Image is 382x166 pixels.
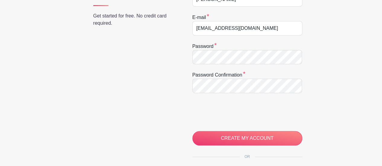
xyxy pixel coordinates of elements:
p: Get started for free. No credit card required. [93,12,177,27]
input: e.g. julie@eventco.com [192,21,302,36]
label: Password [192,43,217,50]
span: OR [240,155,255,159]
label: E-mail [192,14,209,21]
input: CREATE MY ACCOUNT [192,131,302,146]
label: Password confirmation [192,71,246,79]
iframe: reCAPTCHA [192,100,284,124]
